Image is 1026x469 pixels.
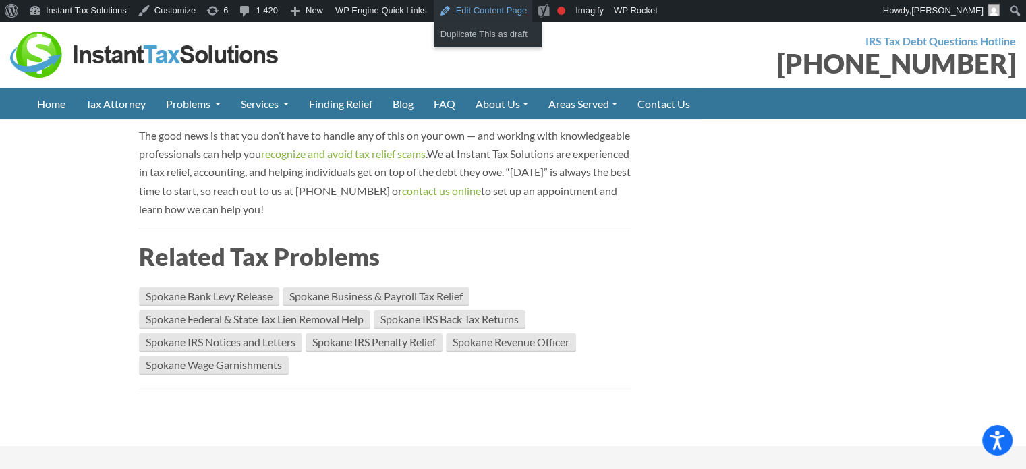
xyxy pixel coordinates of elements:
a: recognize and avoid tax relief scams [261,147,426,160]
a: Spokane IRS Back Tax Returns [374,310,525,329]
h2: Related Tax Problems [139,240,631,273]
a: About Us [465,88,538,119]
div: Focus keyphrase not set [557,7,565,15]
span: [PERSON_NAME] [911,5,984,16]
a: Spokane IRS Notices and Letters [139,333,302,352]
a: Problems [156,88,231,119]
a: Tax Attorney [76,88,156,119]
a: Spokane Federal & State Tax Lien Removal Help [139,310,370,329]
a: Finding Relief [299,88,382,119]
div: [PHONE_NUMBER] [523,50,1017,77]
a: Spokane IRS Penalty Relief [306,333,443,352]
a: Instant Tax Solutions Logo [10,47,280,59]
a: Spokane Revenue Officer [446,333,576,352]
a: FAQ [424,88,465,119]
a: Contact Us [627,88,700,119]
a: Services [231,88,299,119]
p: We at Instant Tax Solutions are experienced in tax relief, accounting, and helping individuals ge... [139,126,631,218]
span: The good news is that you don’t have to handle any of this on your own — and working with knowled... [139,129,630,160]
a: Spokane Business & Payroll Tax Relief [283,287,469,306]
a: contact us online [402,184,481,197]
a: Spokane Bank Levy Release [139,287,279,306]
a: Blog [382,88,424,119]
img: Instant Tax Solutions Logo [10,32,280,78]
a: Duplicate This as draft [434,26,542,43]
a: Home [27,88,76,119]
strong: IRS Tax Debt Questions Hotline [865,34,1016,47]
a: Areas Served [538,88,627,119]
a: Spokane Wage Garnishments [139,356,289,375]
